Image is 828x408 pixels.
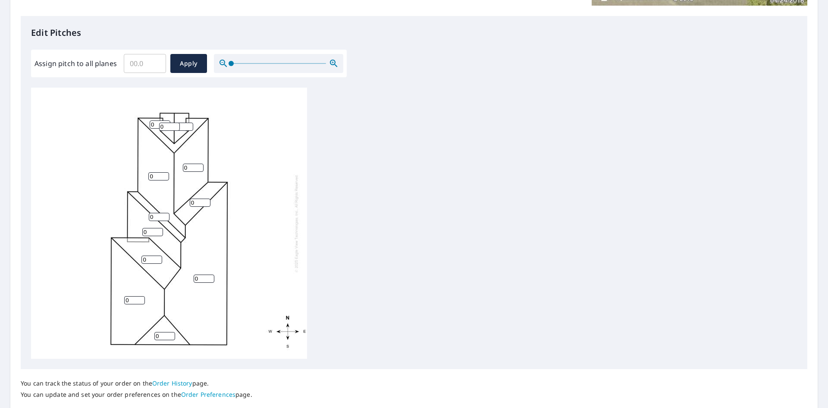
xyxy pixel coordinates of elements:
p: You can track the status of your order on the page. [21,380,252,387]
p: Edit Pitches [31,26,797,39]
a: Order Preferences [181,390,235,399]
p: You can update and set your order preferences on the page. [21,391,252,399]
input: 00.0 [124,51,166,76]
button: Apply [170,54,207,73]
a: Order History [152,379,192,387]
span: Apply [177,58,200,69]
label: Assign pitch to all planes [34,58,117,69]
